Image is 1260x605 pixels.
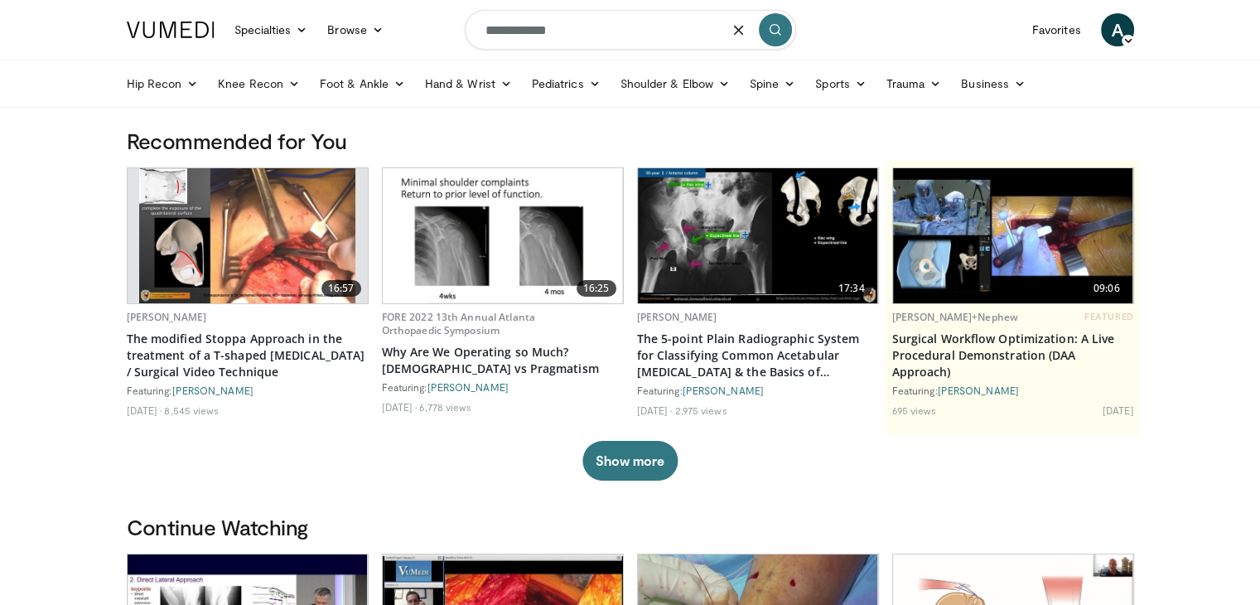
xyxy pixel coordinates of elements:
a: Knee Recon [208,67,310,100]
a: [PERSON_NAME] [938,385,1019,396]
div: Featuring: [127,384,369,397]
a: The modified Stoppa Approach in the treatment of a T-shaped [MEDICAL_DATA] / Surgical Video Techn... [127,331,369,380]
div: Featuring: [382,380,624,394]
img: dd9b4478-c590-4a8c-8ed5-7f8bbcfa5deb.620x360_q85_upscale.jpg [638,168,878,303]
a: [PERSON_NAME]+Nephew [892,310,1018,324]
div: Featuring: [892,384,1134,397]
a: Trauma [876,67,952,100]
img: 99079dcb-b67f-40ef-8516-3995f3d1d7db.620x360_q85_upscale.jpg [383,168,623,303]
a: [PERSON_NAME] [172,385,253,396]
li: [DATE] [637,404,673,417]
span: 16:57 [321,280,361,297]
li: [DATE] [127,404,162,417]
a: Shoulder & Elbow [611,67,740,100]
span: 16:25 [577,280,616,297]
a: [PERSON_NAME] [683,385,764,396]
li: [DATE] [382,400,418,414]
a: Pediatrics [522,67,611,100]
img: bcfc90b5-8c69-4b20-afee-af4c0acaf118.620x360_q85_upscale.jpg [893,168,1133,303]
a: Hand & Wrist [415,67,522,100]
a: Surgical Workflow Optimization: A Live Procedural Demonstration (DAA Approach) [892,331,1134,380]
img: VuMedi Logo [127,22,215,38]
span: 17:34 [832,280,871,297]
a: 16:57 [128,168,368,303]
h3: Continue Watching [127,514,1134,540]
a: FORE 2022 13th Annual Atlanta Orthopaedic Symposium [382,310,535,337]
a: Browse [317,13,393,46]
li: 2,975 views [674,404,727,417]
a: A [1101,13,1134,46]
li: [DATE] [1103,404,1134,417]
a: [PERSON_NAME] [637,310,717,324]
a: 16:25 [383,168,623,303]
a: Why Are We Operating so Much? [DEMOGRAPHIC_DATA] vs Pragmatism [382,344,624,377]
a: 09:06 [893,168,1133,303]
a: Spine [740,67,805,100]
a: Business [951,67,1036,100]
a: [PERSON_NAME] [427,381,509,393]
span: FEATURED [1084,311,1133,322]
li: 695 views [892,404,937,417]
button: Show more [582,441,678,481]
a: Foot & Ankle [310,67,415,100]
h3: Recommended for You [127,128,1134,154]
div: Featuring: [637,384,879,397]
img: 9458c03b-fc20-474e-bcb8-9610b7dd034a.620x360_q85_upscale.jpg [139,168,355,303]
a: Sports [805,67,876,100]
a: The 5-point Plain Radiographic System for Classifying Common Acetabular [MEDICAL_DATA] & the Basi... [637,331,879,380]
a: [PERSON_NAME] [127,310,207,324]
a: 17:34 [638,168,878,303]
span: 09:06 [1087,280,1127,297]
input: Search topics, interventions [465,10,796,50]
li: 6,778 views [419,400,471,414]
a: Specialties [224,13,318,46]
li: 8,545 views [164,404,219,417]
a: Favorites [1022,13,1091,46]
a: Hip Recon [117,67,209,100]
